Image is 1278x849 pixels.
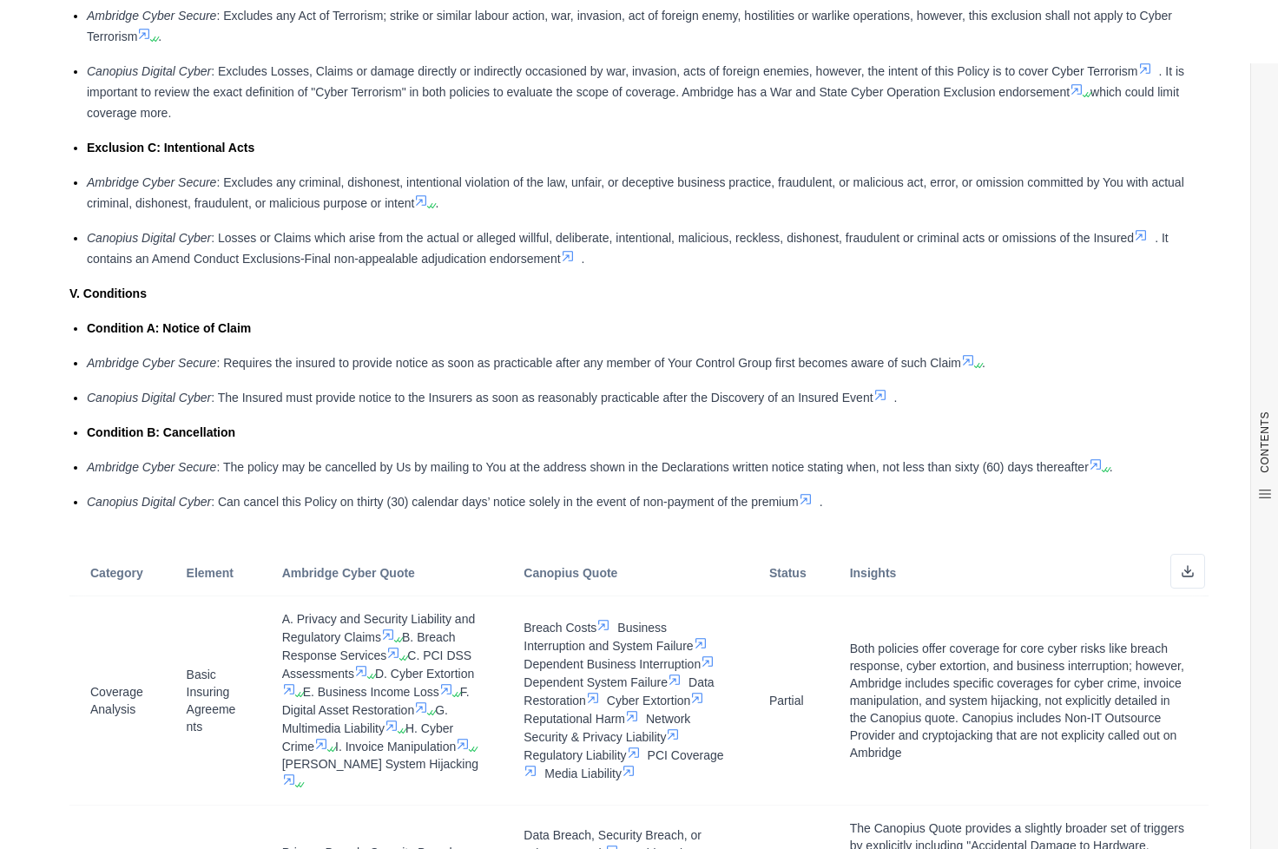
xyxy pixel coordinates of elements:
[90,685,143,716] span: Coverage Analysis
[1110,460,1113,474] span: .
[648,748,724,762] span: PCI Coverage
[850,566,897,580] span: Insights
[87,141,254,155] span: Exclusion C: Intentional Acts
[894,391,898,405] span: .
[90,566,143,580] span: Category
[69,286,147,300] strong: V. Conditions
[435,196,438,210] span: .
[187,668,236,734] span: Basic Insuring Agreements
[1258,411,1272,473] span: CONTENTS
[582,252,585,266] span: .
[1170,554,1205,589] button: Download as Excel
[211,495,799,509] span: : Can cancel this Policy on thirty (30) calendar days’ notice solely in the event of non-payment ...
[87,231,211,245] span: Canopius Digital Cyber
[87,321,251,335] span: Condition A: Notice of Claim
[87,175,1184,210] span: : Excludes any criminal, dishonest, intentional violation of the law, unfair, or deceptive busine...
[303,685,439,699] span: E. Business Income Loss
[87,64,211,78] span: Canopius Digital Cyber
[607,694,690,707] span: Cyber Extortion
[211,391,873,405] span: : The Insured must provide notice to the Insurers as soon as reasonably practicable after the Dis...
[524,566,617,580] span: Canopius Quote
[211,64,1137,78] span: : Excludes Losses, Claims or damage directly or indirectly occasioned by war, invasion, acts of f...
[87,356,216,370] span: Ambridge Cyber Secure
[335,740,456,754] span: I. Invoice Manipulation
[87,231,1169,266] span: . It contains an Amend Conduct Exclusions-Final non-appealable adjudication endorsement
[282,721,454,754] span: H. Cyber Crime
[87,460,216,474] span: Ambridge Cyber Secure
[87,391,211,405] span: Canopius Digital Cyber
[211,231,1134,245] span: : Losses or Claims which arise from the actual or alleged willful, deliberate, intentional, malic...
[216,460,1088,474] span: : The policy may be cancelled by Us by mailing to You at the address shown in the Declarations wr...
[375,667,474,681] span: D. Cyber Extortion
[282,630,456,662] span: B. Breach Response Services
[524,748,626,762] span: Regulatory Liability
[282,703,448,735] span: G. Multimedia Liability
[216,356,961,370] span: : Requires the insured to provide notice as soon as practicable after any member of Your Control ...
[982,356,985,370] span: .
[187,566,234,580] span: Element
[282,566,415,580] span: Ambridge Cyber Quote
[769,566,807,580] span: Status
[282,757,478,771] span: [PERSON_NAME] System Hijacking
[87,9,1172,43] span: : Excludes any Act of Terrorism; strike or similar labour action, war, invasion, act of foreign e...
[524,712,625,726] span: Reputational Harm
[87,9,216,23] span: Ambridge Cyber Secure
[87,175,216,189] span: Ambridge Cyber Secure
[282,612,476,644] span: A. Privacy and Security Liability and Regulatory Claims
[524,657,701,671] span: Dependent Business Interruption
[769,694,804,707] span: Partial
[282,648,472,681] span: C. PCI DSS Assessments
[158,30,161,43] span: .
[524,675,668,689] span: Dependent System Failure
[282,685,470,717] span: F. Digital Asset Restoration
[524,621,596,635] span: Breach Costs
[524,675,714,707] span: Data Restoration
[850,642,1184,760] span: Both policies offer coverage for core cyber risks like breach response, cyber extortion, and busi...
[87,425,235,439] span: Condition B: Cancellation
[87,495,211,509] span: Canopius Digital Cyber
[820,495,823,509] span: .
[87,85,1179,120] span: which could limit coverage more.
[87,64,1184,99] span: . It is important to review the exact definition of "Cyber Terrorism" in both policies to evaluat...
[544,767,622,780] span: Media Liability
